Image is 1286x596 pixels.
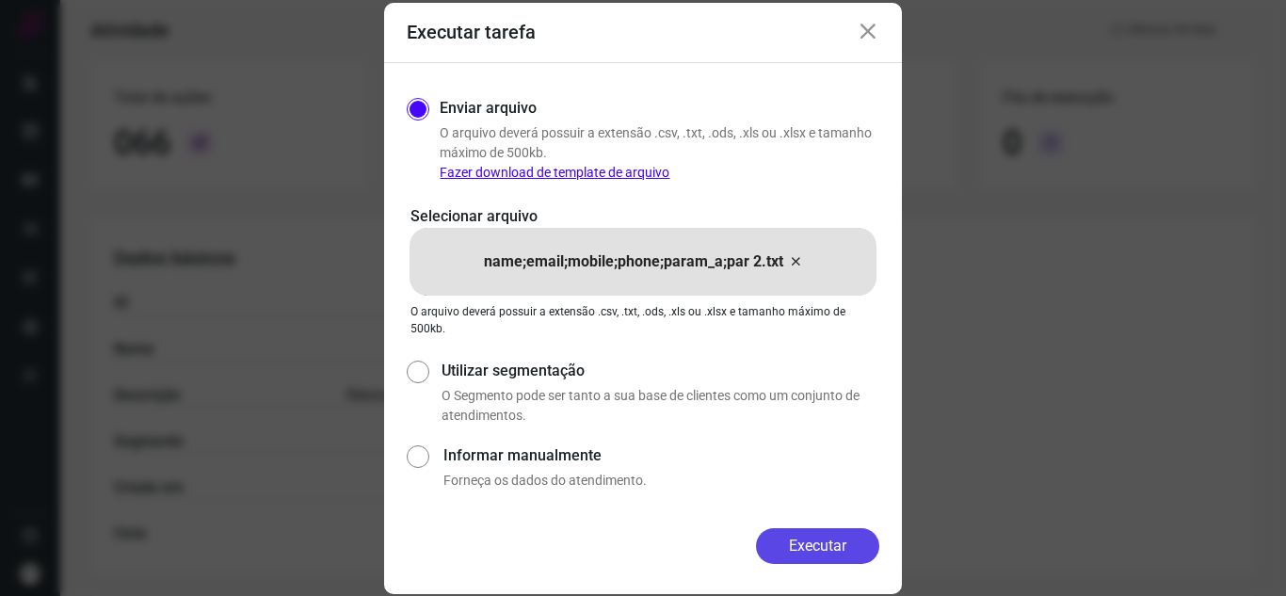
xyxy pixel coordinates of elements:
[440,97,537,120] label: Enviar arquivo
[407,21,536,43] h3: Executar tarefa
[440,165,669,180] a: Fazer download de template de arquivo
[410,303,876,337] p: O arquivo deverá possuir a extensão .csv, .txt, .ods, .xls ou .xlsx e tamanho máximo de 500kb.
[442,386,879,426] p: O Segmento pode ser tanto a sua base de clientes como um conjunto de atendimentos.
[443,444,879,467] label: Informar manualmente
[443,471,879,491] p: Forneça os dados do atendimento.
[440,123,879,183] p: O arquivo deverá possuir a extensão .csv, .txt, .ods, .xls ou .xlsx e tamanho máximo de 500kb.
[484,250,783,273] p: name;email;mobile;phone;param_a;par 2.txt
[442,360,879,382] label: Utilizar segmentação
[756,528,879,564] button: Executar
[410,205,876,228] p: Selecionar arquivo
